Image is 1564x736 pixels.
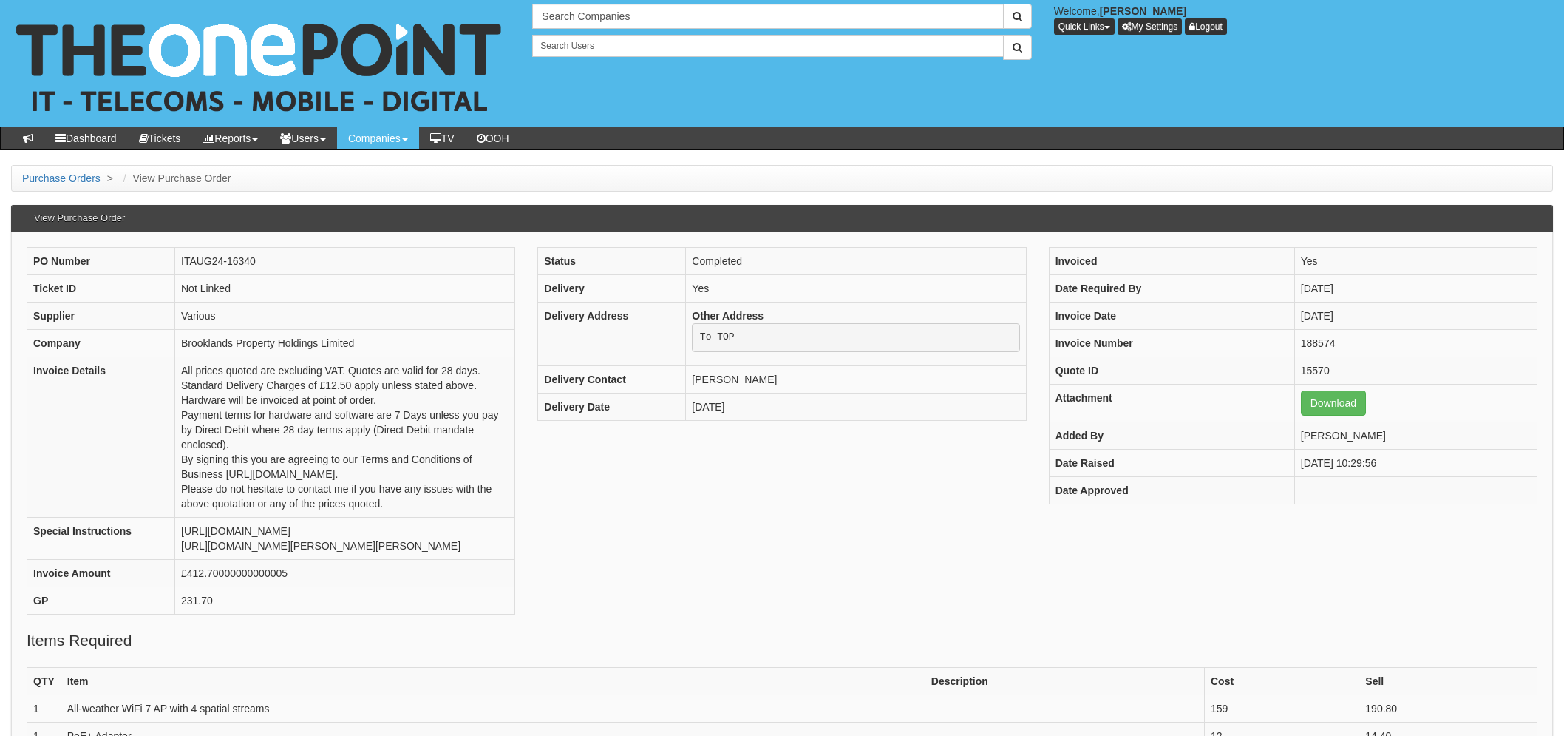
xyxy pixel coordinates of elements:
a: Reports [191,127,269,149]
td: Various [175,302,515,329]
th: Delivery Address [538,302,686,366]
a: OOH [466,127,520,149]
td: Not Linked [175,274,515,302]
td: Yes [1294,247,1537,274]
th: Ticket ID [27,274,175,302]
td: [PERSON_NAME] [1294,422,1537,449]
td: ITAUG24-16340 [175,247,515,274]
th: Company [27,329,175,357]
th: Date Raised [1049,449,1294,476]
th: Invoice Amount [27,559,175,587]
th: Description [925,667,1204,695]
td: 188574 [1294,329,1537,357]
td: [URL][DOMAIN_NAME] [URL][DOMAIN_NAME][PERSON_NAME][PERSON_NAME] [175,517,515,559]
a: Purchase Orders [22,172,101,184]
td: [DATE] [1294,274,1537,302]
a: Companies [337,127,419,149]
th: PO Number [27,247,175,274]
td: [DATE] [686,394,1026,421]
td: Brooklands Property Holdings Limited [175,329,515,357]
th: Cost [1204,667,1359,695]
th: GP [27,587,175,614]
a: My Settings [1118,18,1183,35]
th: Invoice Date [1049,302,1294,329]
td: £412.70000000000005 [175,559,515,587]
th: Invoice Details [27,357,175,517]
th: Invoice Number [1049,329,1294,357]
input: Search Users [532,35,1003,57]
th: QTY [27,667,61,695]
a: Download [1301,391,1366,416]
td: [DATE] [1294,302,1537,329]
b: Other Address [692,310,764,322]
td: Yes [686,274,1026,302]
a: Logout [1185,18,1227,35]
th: Delivery Date [538,394,686,421]
td: 159 [1204,695,1359,722]
a: TV [419,127,466,149]
a: Dashboard [44,127,128,149]
td: [PERSON_NAME] [686,366,1026,394]
th: Quote ID [1049,357,1294,384]
td: 190.80 [1359,695,1537,722]
td: 231.70 [175,587,515,614]
h3: View Purchase Order [27,206,132,231]
b: [PERSON_NAME] [1100,5,1186,17]
th: Attachment [1049,384,1294,422]
legend: Items Required [27,629,132,652]
a: Tickets [128,127,192,149]
span: > [103,172,117,184]
input: Search Companies [532,4,1003,29]
td: Completed [686,247,1026,274]
td: All-weather WiFi 7 AP with 4 spatial streams [61,695,925,722]
td: [DATE] 10:29:56 [1294,449,1537,476]
li: View Purchase Order [120,171,231,186]
th: Date Approved [1049,476,1294,504]
div: Welcome, [1043,4,1564,35]
th: Item [61,667,925,695]
td: 1 [27,695,61,722]
a: Users [269,127,337,149]
th: Status [538,247,686,274]
th: Date Required By [1049,274,1294,302]
th: Delivery Contact [538,366,686,394]
th: Delivery [538,274,686,302]
th: Special Instructions [27,517,175,559]
th: Added By [1049,422,1294,449]
td: 15570 [1294,357,1537,384]
td: All prices quoted are excluding VAT. Quotes are valid for 28 days. Standard Delivery Charges of £... [175,357,515,517]
th: Sell [1359,667,1537,695]
pre: To TOP [692,323,1019,353]
button: Quick Links [1054,18,1115,35]
th: Invoiced [1049,247,1294,274]
th: Supplier [27,302,175,329]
